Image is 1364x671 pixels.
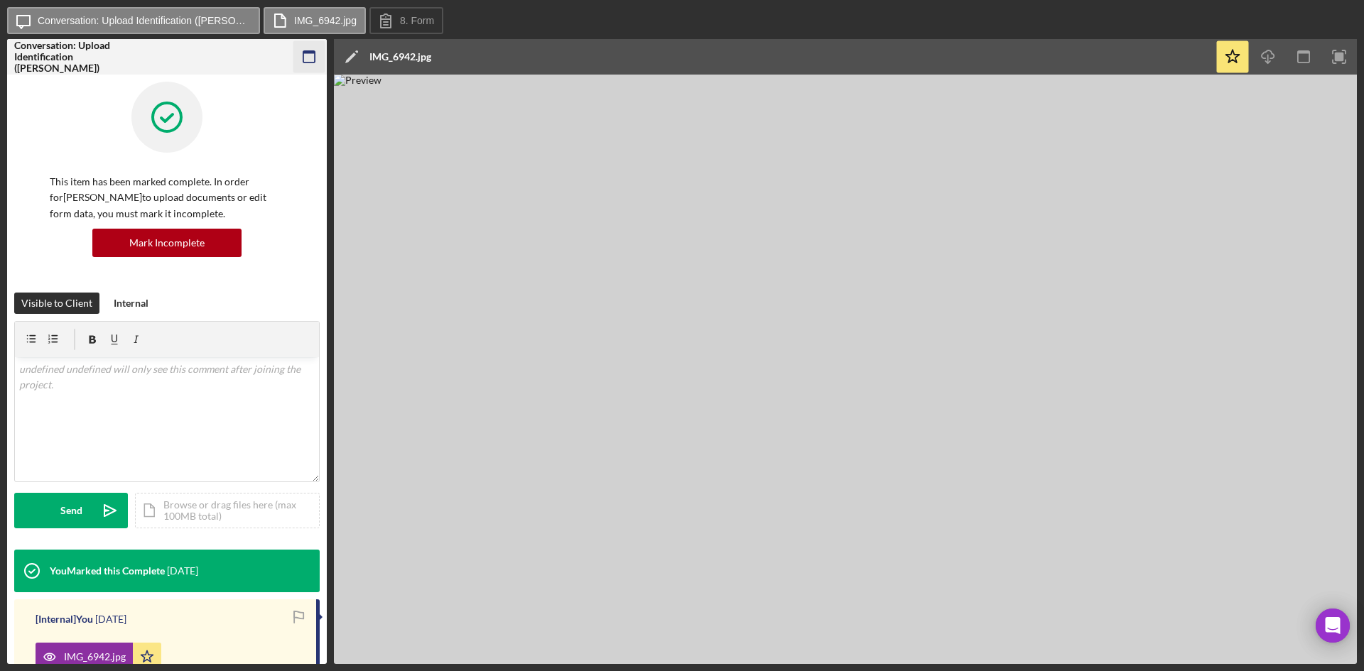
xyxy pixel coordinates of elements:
[129,229,205,257] div: Mark Incomplete
[50,174,284,222] p: This item has been marked complete. In order for [PERSON_NAME] to upload documents or edit form d...
[64,651,126,662] div: IMG_6942.jpg
[114,293,148,314] div: Internal
[92,229,242,257] button: Mark Incomplete
[294,15,357,26] label: IMG_6942.jpg
[36,643,161,671] button: IMG_6942.jpg
[167,565,198,577] time: 2025-09-02 19:35
[14,493,128,528] button: Send
[107,293,156,314] button: Internal
[38,15,251,26] label: Conversation: Upload Identification ([PERSON_NAME])
[334,75,1357,664] img: Preview
[400,15,434,26] label: 8. Form
[14,40,114,74] div: Conversation: Upload Identification ([PERSON_NAME])
[264,7,366,34] button: IMG_6942.jpg
[95,613,126,625] time: 2025-09-02 19:35
[50,565,165,577] div: You Marked this Complete
[36,613,93,625] div: [Internal] You
[1316,609,1350,643] div: Open Intercom Messenger
[7,7,260,34] button: Conversation: Upload Identification ([PERSON_NAME])
[369,7,443,34] button: 8. Form
[14,293,99,314] button: Visible to Client
[369,51,431,62] div: IMG_6942.jpg
[21,293,92,314] div: Visible to Client
[60,493,82,528] div: Send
